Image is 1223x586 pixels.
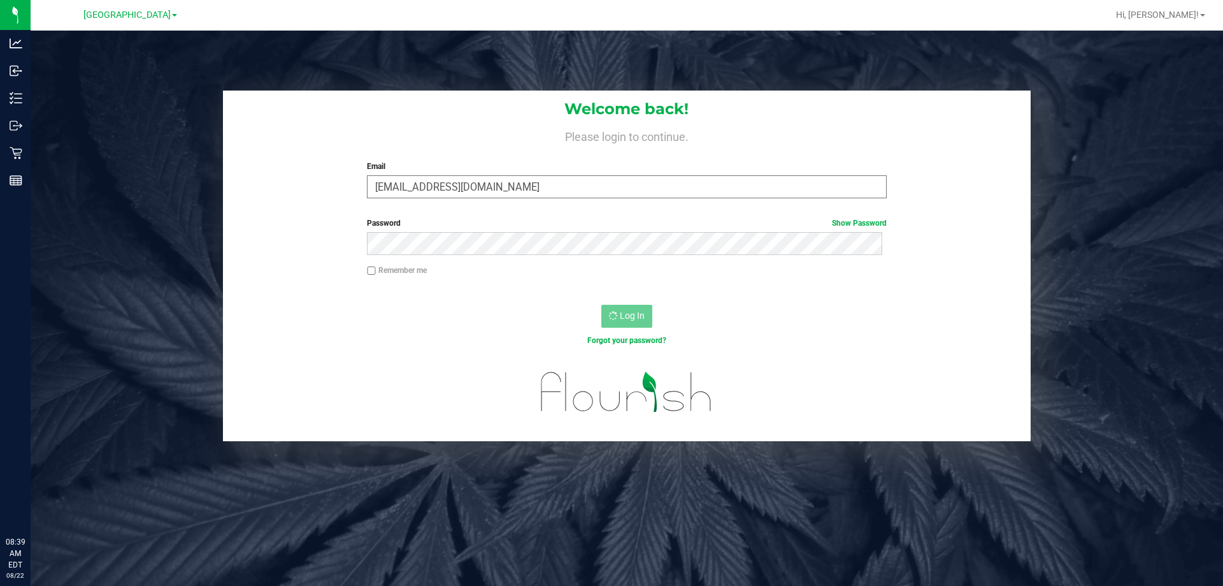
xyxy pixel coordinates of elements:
[620,311,645,321] span: Log In
[1116,10,1199,20] span: Hi, [PERSON_NAME]!
[832,219,887,228] a: Show Password
[601,305,652,328] button: Log In
[10,37,22,50] inline-svg: Analytics
[587,336,666,345] a: Forgot your password?
[367,267,376,275] input: Remember me
[367,265,427,276] label: Remember me
[367,161,886,172] label: Email
[223,101,1031,117] h1: Welcome back!
[83,10,171,20] span: [GEOGRAPHIC_DATA]
[223,128,1031,143] h4: Please login to continue.
[526,360,727,425] img: flourish_logo.svg
[10,92,22,105] inline-svg: Inventory
[6,571,25,580] p: 08/22
[10,64,22,77] inline-svg: Inbound
[10,174,22,187] inline-svg: Reports
[6,536,25,571] p: 08:39 AM EDT
[367,219,401,228] span: Password
[10,119,22,132] inline-svg: Outbound
[10,147,22,159] inline-svg: Retail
